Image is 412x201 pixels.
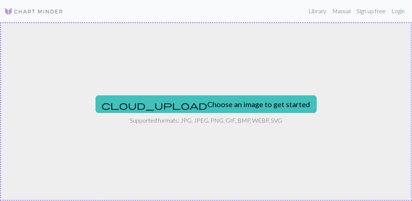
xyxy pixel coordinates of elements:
span: cloud_upload [102,100,208,110]
img: Logo [4,7,63,16]
a: Manual [329,4,354,18]
a: Login [388,4,408,18]
p: Supported formats: JPG, JPEG, PNG, GIF, BMP, WEBP, SVG [130,116,282,125]
button: Choose an image to get started [96,95,317,113]
a: Sign up free [354,4,388,18]
a: Library [305,4,329,18]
